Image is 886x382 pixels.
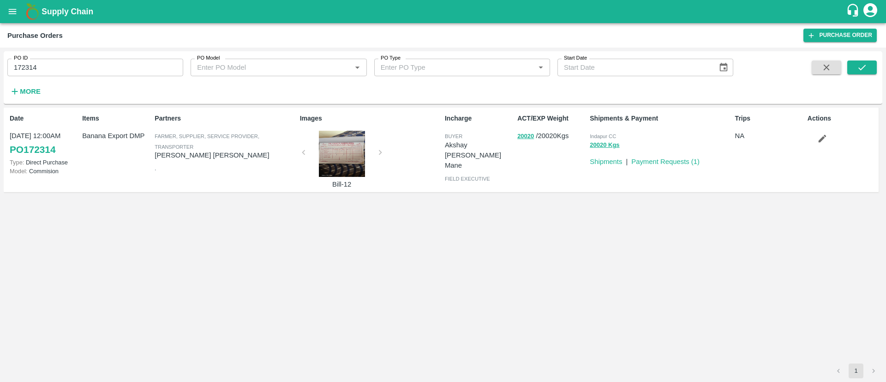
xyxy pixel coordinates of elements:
span: , [155,165,156,171]
span: Indapur CC [590,133,616,139]
label: PO Type [381,55,401,62]
label: PO Model [197,55,220,62]
nav: pagination navigation [830,364,882,378]
div: customer-support [846,3,862,20]
span: Type: [10,159,24,166]
button: page 1 [849,364,863,378]
a: Supply Chain [42,5,846,18]
button: 20020 [517,131,534,142]
p: Date [10,114,78,123]
p: Commision [10,167,78,176]
button: Choose date [715,59,732,76]
a: Payment Requests (1) [631,158,700,165]
label: Start Date [564,55,587,62]
p: Banana Export DMP [82,131,151,141]
div: account of current user [862,2,879,21]
input: Enter PO ID [7,59,183,76]
a: PO172314 [10,141,55,158]
span: Model: [10,168,27,175]
label: PO ID [14,55,28,62]
input: Start Date [557,59,711,76]
p: Images [300,114,441,123]
button: More [7,84,43,99]
p: / 20020 Kgs [517,131,586,141]
span: buyer [445,133,462,139]
input: Enter PO Type [377,61,520,73]
p: Items [82,114,151,123]
p: Actions [808,114,876,123]
button: 20020 Kgs [590,140,619,151]
b: Supply Chain [42,7,93,16]
p: Incharge [445,114,514,123]
p: NA [735,131,804,141]
button: Open [351,61,363,73]
strong: More [20,88,41,95]
span: field executive [445,176,490,182]
p: Akshay [PERSON_NAME] Mane [445,140,514,171]
p: [PERSON_NAME] [PERSON_NAME] [155,150,296,160]
p: [DATE] 12:00AM [10,131,78,141]
img: logo [23,2,42,21]
button: Open [535,61,547,73]
a: Shipments [590,158,622,165]
div: | [622,153,628,167]
input: Enter PO Model [193,61,336,73]
div: Purchase Orders [7,30,63,42]
p: Direct Purchase [10,158,78,167]
p: Shipments & Payment [590,114,731,123]
p: ACT/EXP Weight [517,114,586,123]
span: Farmer, Supplier, Service Provider, Transporter [155,133,259,149]
p: Bill-12 [307,179,377,189]
p: Partners [155,114,296,123]
button: open drawer [2,1,23,22]
a: Purchase Order [803,29,877,42]
p: Trips [735,114,804,123]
